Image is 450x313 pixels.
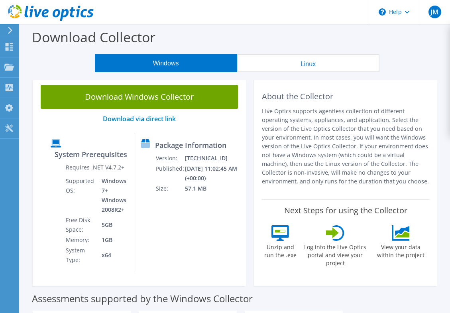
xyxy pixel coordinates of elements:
[66,163,124,171] label: Requires .NET V4.7.2+
[185,183,242,194] td: 57.1 MB
[65,235,96,245] td: Memory:
[237,54,379,72] button: Linux
[65,245,96,265] td: System Type:
[372,241,429,259] label: View your data within the project
[32,28,155,46] label: Download Collector
[428,6,441,18] span: JM
[55,150,127,158] label: System Prerequisites
[185,163,242,183] td: [DATE] 11:02:45 AM (+00:00)
[155,183,185,194] td: Size:
[96,235,129,245] td: 1GB
[155,153,185,163] td: Version:
[284,206,407,215] label: Next Steps for using the Collector
[262,92,429,101] h2: About the Collector
[95,54,237,72] button: Windows
[379,8,386,16] svg: \n
[96,176,129,215] td: Windows 7+ Windows 2008R2+
[262,107,429,186] p: Live Optics supports agentless collection of different operating systems, appliances, and applica...
[32,295,253,303] label: Assessments supported by the Windows Collector
[303,241,368,267] label: Log into the Live Optics portal and view your project
[96,245,129,265] td: x64
[96,215,129,235] td: 5GB
[65,176,96,215] td: Supported OS:
[185,153,242,163] td: [TECHNICAL_ID]
[262,241,299,259] label: Unzip and run the .exe
[155,163,185,183] td: Published:
[41,85,238,109] a: Download Windows Collector
[155,141,226,149] label: Package Information
[65,215,96,235] td: Free Disk Space:
[103,114,176,123] a: Download via direct link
